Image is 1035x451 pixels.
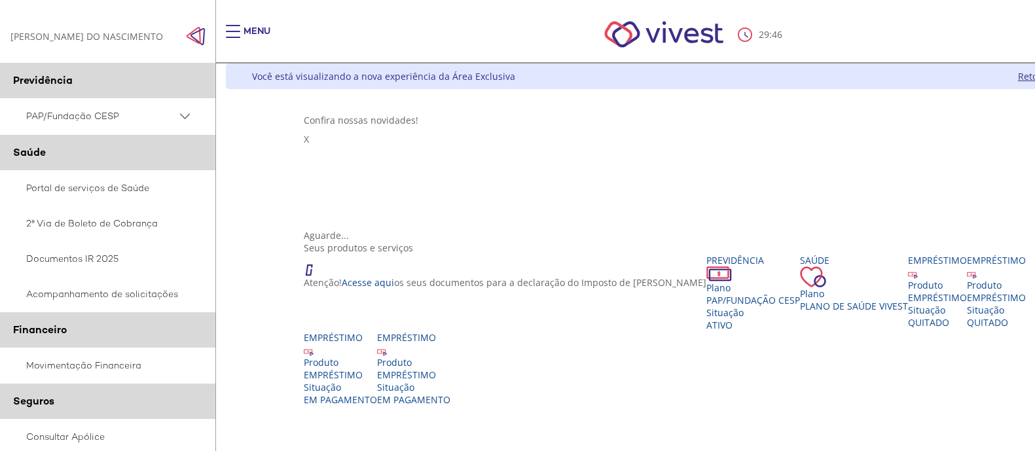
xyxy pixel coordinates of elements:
[800,300,908,312] span: Plano de Saúde VIVEST
[967,254,1026,329] a: Empréstimo Produto EMPRÉSTIMO Situação QUITADO
[772,28,782,41] span: 46
[377,369,450,381] div: EMPRÉSTIMO
[738,27,785,42] div: :
[908,316,949,329] span: QUITADO
[800,254,908,312] a: Saúde PlanoPlano de Saúde VIVEST
[304,331,377,406] a: Empréstimo Produto EMPRÉSTIMO Situação EM PAGAMENTO
[967,316,1008,329] span: QUITADO
[377,356,450,369] div: Produto
[706,266,732,281] img: ico_dinheiro.png
[13,145,46,159] span: Saúde
[706,319,733,331] span: Ativo
[10,30,163,43] div: [PERSON_NAME] DO NASCIMENTO
[967,291,1026,304] div: EMPRÉSTIMO
[706,281,800,294] div: Plano
[800,254,908,266] div: Saúde
[377,393,450,406] span: EM PAGAMENTO
[304,331,377,344] div: Empréstimo
[13,394,54,408] span: Seguros
[377,331,450,406] a: Empréstimo Produto EMPRÉSTIMO Situação EM PAGAMENTO
[967,279,1026,291] div: Produto
[706,294,800,306] span: PAP/Fundação CESP
[706,306,800,319] div: Situação
[706,254,800,331] a: Previdência PlanoPAP/Fundação CESP SituaçãoAtivo
[304,356,377,369] div: Produto
[186,26,206,46] span: Click to close side navigation.
[304,254,326,276] img: ico_atencao.png
[908,304,967,316] div: Situação
[908,254,967,329] a: Empréstimo Produto EMPRÉSTIMO Situação QUITADO
[908,254,967,266] div: Empréstimo
[377,381,450,393] div: Situação
[908,269,918,279] img: ico_emprestimo.svg
[800,266,826,287] img: ico_coracao.png
[908,291,967,304] div: EMPRÉSTIMO
[377,331,450,344] div: Empréstimo
[590,7,738,62] img: Vivest
[252,70,515,82] div: Você está visualizando a nova experiência da Área Exclusiva
[304,133,309,145] span: X
[967,269,977,279] img: ico_emprestimo.svg
[186,26,206,46] img: Fechar menu
[377,346,387,356] img: ico_emprestimo.svg
[800,287,908,300] div: Plano
[13,73,73,87] span: Previdência
[13,323,67,336] span: Financeiro
[759,28,769,41] span: 29
[706,254,800,266] div: Previdência
[26,108,177,124] span: PAP/Fundação CESP
[244,25,270,51] div: Menu
[304,393,377,406] span: EM PAGAMENTO
[304,369,377,381] div: EMPRÉSTIMO
[908,279,967,291] div: Produto
[304,276,706,289] p: Atenção! os seus documentos para a declaração do Imposto de [PERSON_NAME]
[304,346,314,356] img: ico_emprestimo.svg
[967,254,1026,266] div: Empréstimo
[304,381,377,393] div: Situação
[342,276,394,289] a: Acesse aqui
[967,304,1026,316] div: Situação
